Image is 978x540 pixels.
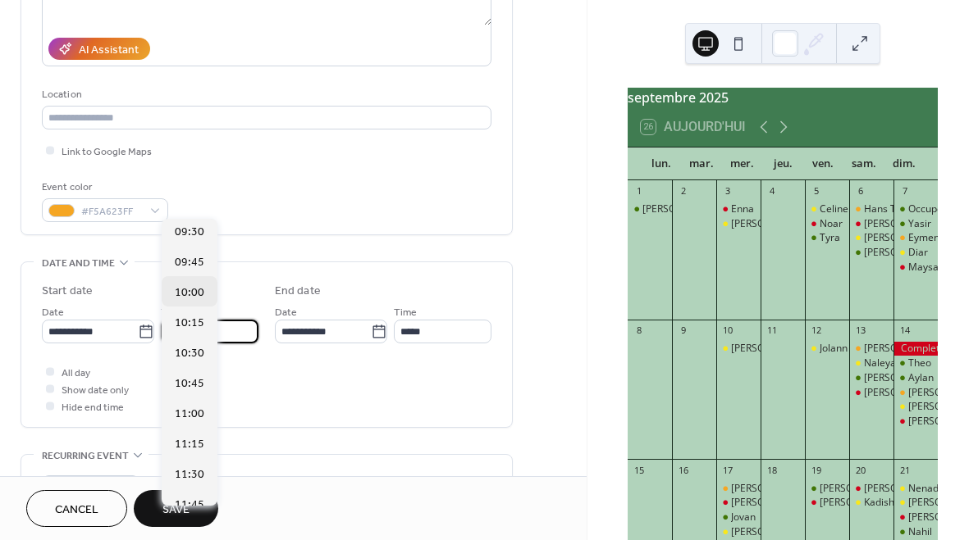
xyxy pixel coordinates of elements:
[908,261,939,275] div: Maysa
[765,185,778,197] div: 4
[26,490,127,527] button: Cancel
[864,371,941,385] div: [PERSON_NAME]
[849,386,893,400] div: Stefania Maria
[864,246,941,260] div: [PERSON_NAME]
[908,217,931,231] div: Yasir
[864,386,941,400] div: [PERSON_NAME]
[893,356,938,370] div: Theo
[62,365,90,382] span: All day
[175,224,204,241] span: 09:30
[893,231,938,245] div: Eymen T1
[893,496,938,510] div: Delsa
[893,525,938,539] div: Nahil
[48,38,150,60] button: AI Assistant
[820,342,848,356] div: Jolann
[805,342,849,356] div: Jolann
[849,496,893,510] div: Kadisha
[810,185,822,197] div: 5
[722,147,762,180] div: mer.
[175,436,204,453] span: 11:15
[79,42,139,59] div: AI Assistant
[42,447,129,465] span: Recurring event
[849,356,893,370] div: Naleya
[134,490,218,527] button: Save
[864,496,900,510] div: Kadisha
[633,324,645,337] div: 8
[843,147,884,180] div: sam.
[62,143,152,161] span: Link to Google Maps
[893,371,938,385] div: Aylan
[820,217,843,231] div: Noar
[854,464,866,476] div: 20
[716,511,761,524] div: Jovan
[849,482,893,496] div: Jessica
[275,283,321,300] div: End date
[762,147,802,180] div: jeu.
[849,342,893,356] div: Gabriel Giuseppe T1
[849,202,893,216] div: Hans T1
[820,482,897,496] div: [PERSON_NAME]
[849,246,893,260] div: Saron Amanuel
[864,342,955,356] div: [PERSON_NAME] T1
[42,179,165,196] div: Event color
[628,202,672,216] div: Laurin
[893,511,938,524] div: Gioia
[805,482,849,496] div: Enis
[765,324,778,337] div: 11
[731,496,808,510] div: [PERSON_NAME]
[716,525,761,539] div: Lavin Mira
[162,501,190,519] span: Save
[641,147,681,180] div: lun.
[898,185,911,197] div: 7
[805,231,849,245] div: Tyra
[908,371,934,385] div: Aylan
[716,342,761,356] div: Massimo
[898,464,911,476] div: 21
[884,147,925,180] div: dim.
[731,482,822,496] div: [PERSON_NAME] T1
[175,315,204,332] span: 10:15
[908,231,953,245] div: Eymen T1
[42,255,115,272] span: Date and time
[898,324,911,337] div: 14
[677,185,689,197] div: 2
[716,217,761,231] div: Lucie
[908,356,931,370] div: Theo
[175,497,204,514] span: 11:45
[42,304,64,321] span: Date
[175,254,204,271] span: 09:45
[677,464,689,476] div: 16
[908,246,928,260] div: Diar
[721,185,733,197] div: 3
[62,399,124,416] span: Hide end time
[731,342,808,356] div: [PERSON_NAME]
[908,525,932,539] div: Nahil
[849,217,893,231] div: Celine Maria
[893,342,938,356] div: Complet/Voll
[677,324,689,337] div: 9
[810,464,822,476] div: 19
[805,496,849,510] div: Gabrielle
[893,386,938,400] div: Leonora T1
[731,217,808,231] div: [PERSON_NAME]
[731,202,754,216] div: Enna
[642,202,720,216] div: [PERSON_NAME]
[810,324,822,337] div: 12
[682,147,722,180] div: mar.
[820,496,897,510] div: [PERSON_NAME]
[62,382,129,399] span: Show date only
[893,482,938,496] div: Nenad
[864,217,941,231] div: [PERSON_NAME]
[893,261,938,275] div: Maysa
[42,283,93,300] div: Start date
[161,304,184,321] span: Time
[175,284,204,302] span: 10:00
[864,482,941,496] div: [PERSON_NAME]
[849,231,893,245] div: Enzo Bryan
[42,86,488,103] div: Location
[893,202,938,216] div: Occupé/Besetzt
[854,185,866,197] div: 6
[716,496,761,510] div: Alessio
[893,415,938,429] div: Yasmine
